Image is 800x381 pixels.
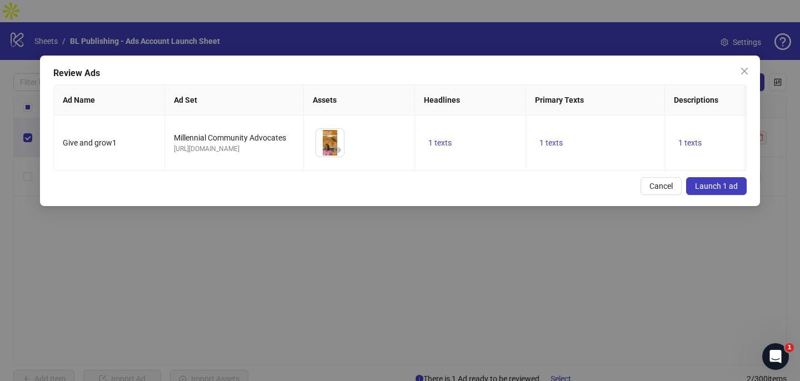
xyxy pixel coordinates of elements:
[762,343,789,370] iframe: Intercom live chat
[686,177,747,195] button: Launch 1 ad
[174,144,294,154] div: [URL][DOMAIN_NAME]
[674,136,706,149] button: 1 texts
[649,182,673,190] span: Cancel
[316,129,344,157] img: Asset 1
[785,343,794,352] span: 1
[641,177,682,195] button: Cancel
[740,67,749,76] span: close
[678,138,702,147] span: 1 texts
[428,138,452,147] span: 1 texts
[53,67,747,80] div: Review Ads
[695,182,738,190] span: Launch 1 ad
[304,85,415,116] th: Assets
[165,85,304,116] th: Ad Set
[415,85,526,116] th: Headlines
[331,143,344,157] button: Preview
[736,62,753,80] button: Close
[535,136,567,149] button: 1 texts
[63,138,117,147] span: Give and grow1
[424,136,456,149] button: 1 texts
[174,132,294,144] div: Millennial Community Advocates
[526,85,665,116] th: Primary Texts
[539,138,563,147] span: 1 texts
[333,146,341,154] span: eye
[54,85,165,116] th: Ad Name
